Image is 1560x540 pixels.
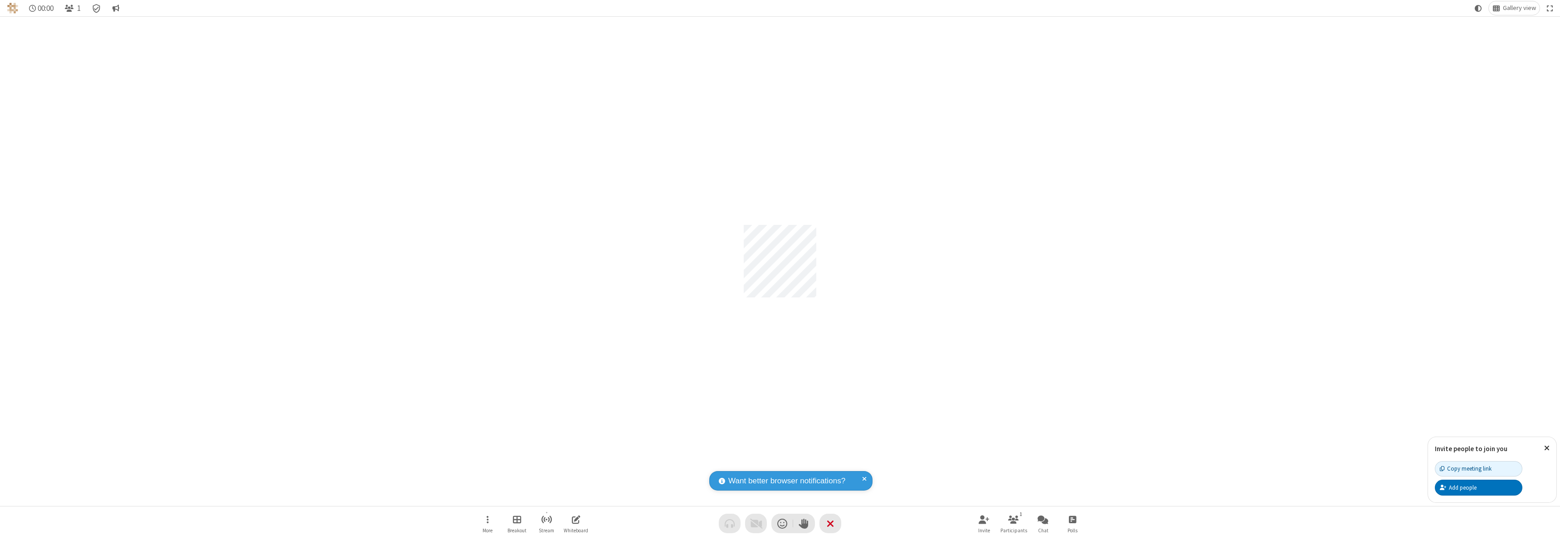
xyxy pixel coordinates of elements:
span: 00:00 [38,4,54,13]
button: Start streaming [533,511,560,536]
button: Raise hand [793,514,815,533]
button: Invite participants (⌘+Shift+I) [970,511,998,536]
div: Timer [25,1,58,15]
button: Open participant list [1000,511,1027,536]
img: QA Selenium DO NOT DELETE OR CHANGE [7,3,18,14]
span: Breakout [507,528,526,533]
span: 1 [77,4,81,13]
button: Open participant list [61,1,84,15]
button: End or leave meeting [819,514,841,533]
button: Audio problem - check your Internet connection or call by phone [719,514,741,533]
button: Video [745,514,767,533]
span: Stream [539,528,554,533]
button: Copy meeting link [1435,461,1522,477]
button: Open menu [474,511,501,536]
button: Open shared whiteboard [562,511,590,536]
button: Using system theme [1471,1,1486,15]
span: Whiteboard [564,528,588,533]
span: More [483,528,492,533]
button: Send a reaction [771,514,793,533]
span: Want better browser notifications? [728,475,845,487]
button: Open chat [1029,511,1057,536]
div: 1 [1017,510,1025,518]
button: Manage Breakout Rooms [503,511,531,536]
button: Conversation [108,1,123,15]
div: Meeting details Encryption enabled [88,1,105,15]
button: Change layout [1489,1,1540,15]
label: Invite people to join you [1435,444,1507,453]
span: Invite [978,528,990,533]
div: Copy meeting link [1440,464,1492,473]
span: Gallery view [1503,5,1536,12]
span: Participants [1000,528,1027,533]
button: Fullscreen [1543,1,1557,15]
span: Polls [1068,528,1077,533]
span: Chat [1038,528,1048,533]
button: Add people [1435,480,1522,495]
button: Open poll [1059,511,1086,536]
button: Close popover [1537,437,1556,459]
